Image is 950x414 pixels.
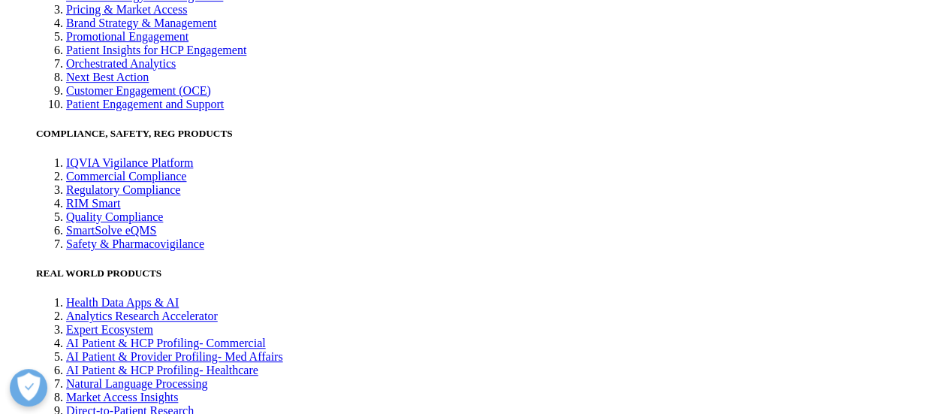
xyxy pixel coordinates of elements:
a: Commercial Compliance [66,170,186,183]
a: Regulatory Compliance [66,183,180,196]
a: Promotional Engagement [66,30,188,43]
a: Customer Engagement (OCE) [66,84,211,97]
a: AI Patient & HCP Profiling- Commercial [66,337,266,349]
a: Natural Language Processing [66,377,207,390]
a: IQVIA Vigilance Platform [66,156,193,169]
a: Expert Ecosystem​ [66,323,153,336]
a: Orchestrated Analytics [66,57,176,70]
a: AI Patient & HCP Profiling- Healthcare​ [66,364,258,376]
a: RIM Smart [66,197,120,210]
a: Health Data Apps & AI [66,296,179,309]
a: SmartSolve eQMS [66,224,156,237]
h5: COMPLIANCE, SAFETY, REG PRODUCTS [36,128,944,140]
a: Market Access Insights [66,391,178,403]
button: Open Preferences [10,369,47,406]
a: Next Best Action [66,71,149,83]
h5: REAL WORLD PRODUCTS [36,267,944,280]
a: Pricing & Market Access [66,3,187,16]
a: Patient Engagement and Support [66,98,224,110]
a: Quality Compliance [66,210,163,223]
a: Analytics Research Accelerator​ [66,310,218,322]
a: Brand Strategy & Management [66,17,216,29]
a: AI Patient & Provider Profiling- Med Affairs​ [66,350,283,363]
a: Safety & Pharmacovigilance [66,237,204,250]
a: Patient Insights for HCP Engagement​ [66,44,246,56]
